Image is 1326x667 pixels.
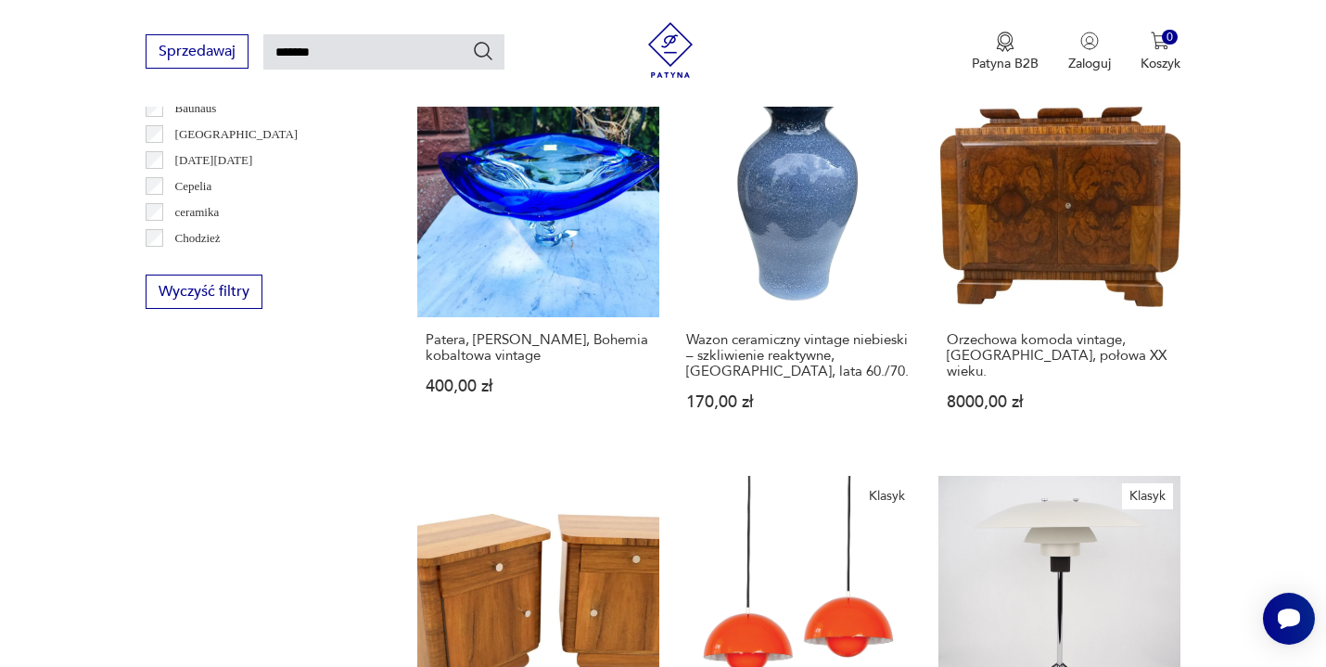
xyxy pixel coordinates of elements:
p: Koszyk [1141,55,1180,72]
h3: Orzechowa komoda vintage, [GEOGRAPHIC_DATA], połowa XX wieku. [947,332,1172,379]
a: Orzechowa komoda vintage, Polska, połowa XX wieku.Orzechowa komoda vintage, [GEOGRAPHIC_DATA], po... [938,75,1180,446]
p: Ćmielów [175,254,220,275]
div: 0 [1162,30,1178,45]
h3: Wazon ceramiczny vintage niebieski – szkliwienie reaktywne, [GEOGRAPHIC_DATA], lata 60./70. [686,332,912,379]
p: 8000,00 zł [947,394,1172,410]
button: Patyna B2B [972,32,1039,72]
p: 400,00 zł [426,378,651,394]
a: Ikona medaluPatyna B2B [972,32,1039,72]
p: Chodzież [175,228,221,249]
button: Szukaj [472,40,494,62]
p: 170,00 zł [686,394,912,410]
h3: Patera, [PERSON_NAME], Bohemia kobaltowa vintage [426,332,651,364]
button: Zaloguj [1068,32,1111,72]
button: Sprzedawaj [146,34,249,69]
p: Zaloguj [1068,55,1111,72]
p: Cepelia [175,176,212,197]
p: [DATE][DATE] [175,150,253,171]
button: Wyczyść filtry [146,275,262,309]
img: Ikona medalu [996,32,1014,52]
a: Patera, Egermann, Bohemia kobaltowa vintagePatera, [PERSON_NAME], Bohemia kobaltowa vintage400,00 zł [417,75,659,446]
img: Patyna - sklep z meblami i dekoracjami vintage [643,22,698,78]
a: Sprzedawaj [146,46,249,59]
p: Bauhaus [175,98,217,119]
img: Ikona koszyka [1151,32,1169,50]
p: Patyna B2B [972,55,1039,72]
iframe: Smartsupp widget button [1263,593,1315,645]
p: ceramika [175,202,220,223]
button: 0Koszyk [1141,32,1180,72]
a: Wazon ceramiczny vintage niebieski – szkliwienie reaktywne, Niemcy, lata 60./70.Wazon ceramiczny ... [678,75,920,446]
img: Ikonka użytkownika [1080,32,1099,50]
p: [GEOGRAPHIC_DATA] [175,124,299,145]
